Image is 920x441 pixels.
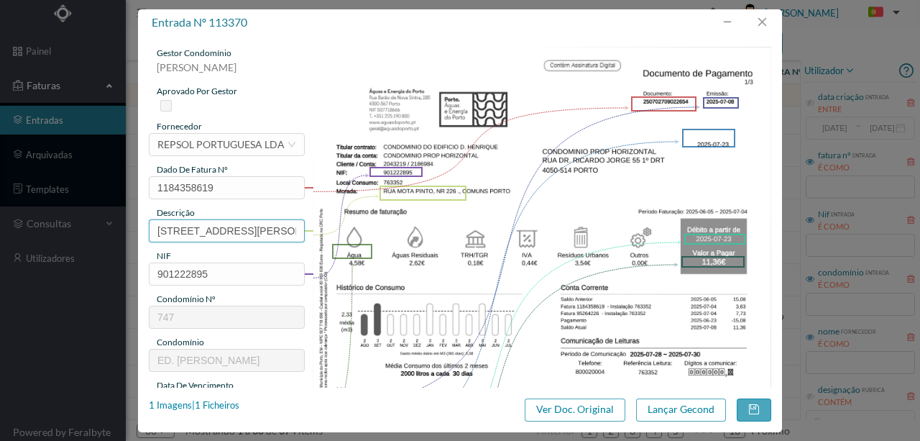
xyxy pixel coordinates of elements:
[157,121,202,132] span: fornecedor
[152,15,247,29] span: entrada nº 113370
[157,47,231,58] span: gestor condomínio
[157,207,195,218] span: descrição
[157,250,171,261] span: NIF
[149,60,305,85] div: [PERSON_NAME]
[157,294,216,304] span: condomínio nº
[857,1,906,24] button: PT
[636,399,726,422] button: Lançar Gecond
[157,337,204,347] span: condomínio
[157,380,234,391] span: data de vencimento
[157,164,228,175] span: dado de fatura nº
[149,399,239,413] div: 1 Imagens | 1 Ficheiros
[525,399,625,422] button: Ver Doc. Original
[157,134,285,155] div: REPSOL PORTUGUESA LDA
[287,140,296,149] i: icon: down
[157,86,237,96] span: aprovado por gestor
